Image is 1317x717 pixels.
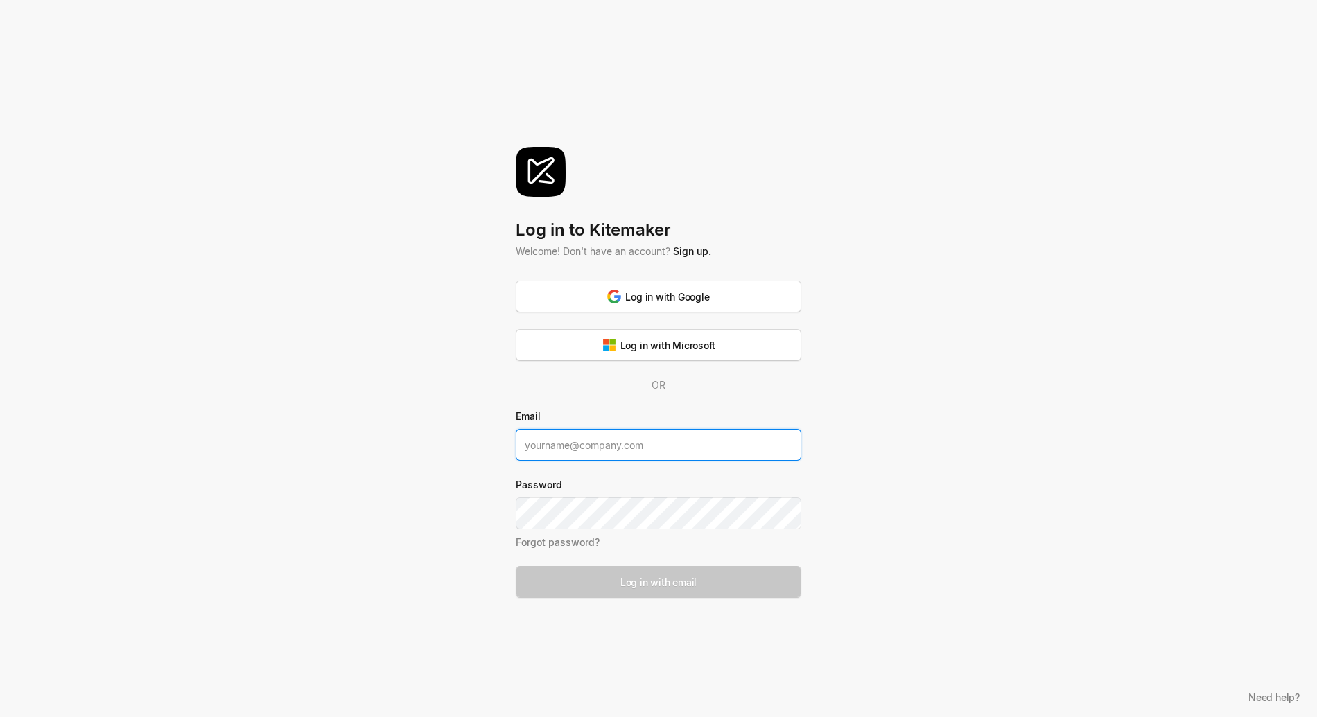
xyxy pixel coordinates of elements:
[607,290,621,303] img: svg%3e
[607,290,709,304] div: Log in with Google
[516,281,801,312] button: Log in with Google
[516,566,801,598] button: Log in with email
[602,338,715,353] div: Log in with Microsoft
[516,477,801,492] label: Password
[516,378,801,392] div: OR
[516,409,801,423] label: Email
[516,536,600,548] a: Forgot password?
[1241,687,1307,707] button: Need help?
[516,244,801,258] div: Welcome! Don't have an account?
[602,338,616,352] img: svg%3e
[673,245,711,257] a: Sign up.
[516,429,801,461] input: yourname@company.com
[516,147,566,197] img: svg%3e
[516,219,801,242] div: Log in to Kitemaker
[620,575,697,590] div: Log in with email
[516,329,801,361] button: Log in with Microsoft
